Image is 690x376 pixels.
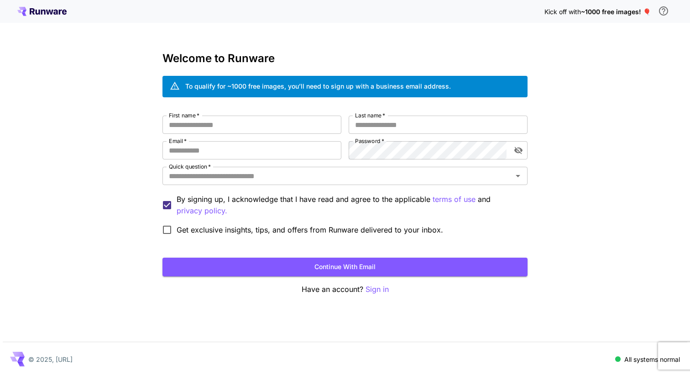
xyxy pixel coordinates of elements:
[510,142,527,159] button: toggle password visibility
[169,137,187,145] label: Email
[169,111,199,119] label: First name
[366,284,389,295] button: Sign in
[654,2,673,20] button: In order to qualify for free credit, you need to sign up with a business email address and click ...
[177,205,227,217] button: By signing up, I acknowledge that I have read and agree to the applicable terms of use and
[185,81,451,91] div: To qualify for ~1000 free images, you’ll need to sign up with a business email address.
[162,284,528,295] p: Have an account?
[581,8,651,16] span: ~1000 free images! 🎈
[433,194,476,205] p: terms of use
[512,169,524,182] button: Open
[624,355,680,364] p: All systems normal
[355,137,384,145] label: Password
[433,194,476,205] button: By signing up, I acknowledge that I have read and agree to the applicable and privacy policy.
[355,111,385,119] label: Last name
[28,355,73,364] p: © 2025, [URL]
[162,52,528,65] h3: Welcome to Runware
[544,8,581,16] span: Kick off with
[169,163,211,170] label: Quick question
[177,224,443,235] span: Get exclusive insights, tips, and offers from Runware delivered to your inbox.
[177,205,227,217] p: privacy policy.
[177,194,520,217] p: By signing up, I acknowledge that I have read and agree to the applicable and
[162,258,528,276] button: Continue with email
